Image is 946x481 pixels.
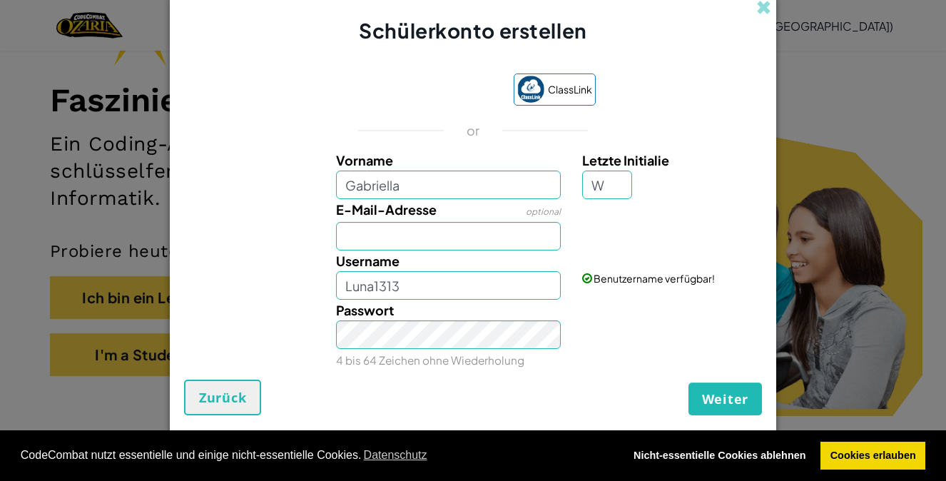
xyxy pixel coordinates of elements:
[702,390,748,407] span: Weiter
[336,253,400,269] span: Username
[21,445,613,466] span: CodeCombat nutzt essentielle und einige nicht-essentielle Cookies.
[517,76,544,103] img: classlink-logo-small.png
[344,75,507,106] iframe: Schaltfläche „Über Google anmelden“
[582,152,669,168] span: Letzte Initialie
[336,201,437,218] span: E-Mail-Adresse
[594,272,715,285] span: Benutzername verfügbar!
[184,380,261,415] button: Zurück
[359,18,586,43] span: Schülerkonto erstellen
[199,389,246,406] span: Zurück
[467,122,480,139] p: or
[361,445,429,466] a: learn more about cookies
[688,383,762,415] button: Weiter
[820,442,925,470] a: allow cookies
[548,79,592,100] span: ClassLink
[526,206,561,217] span: optional
[624,442,815,470] a: deny cookies
[336,302,394,318] span: Passwort
[336,353,524,367] small: 4 bis 64 Zeichen ohne Wiederholung
[336,152,393,168] span: Vorname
